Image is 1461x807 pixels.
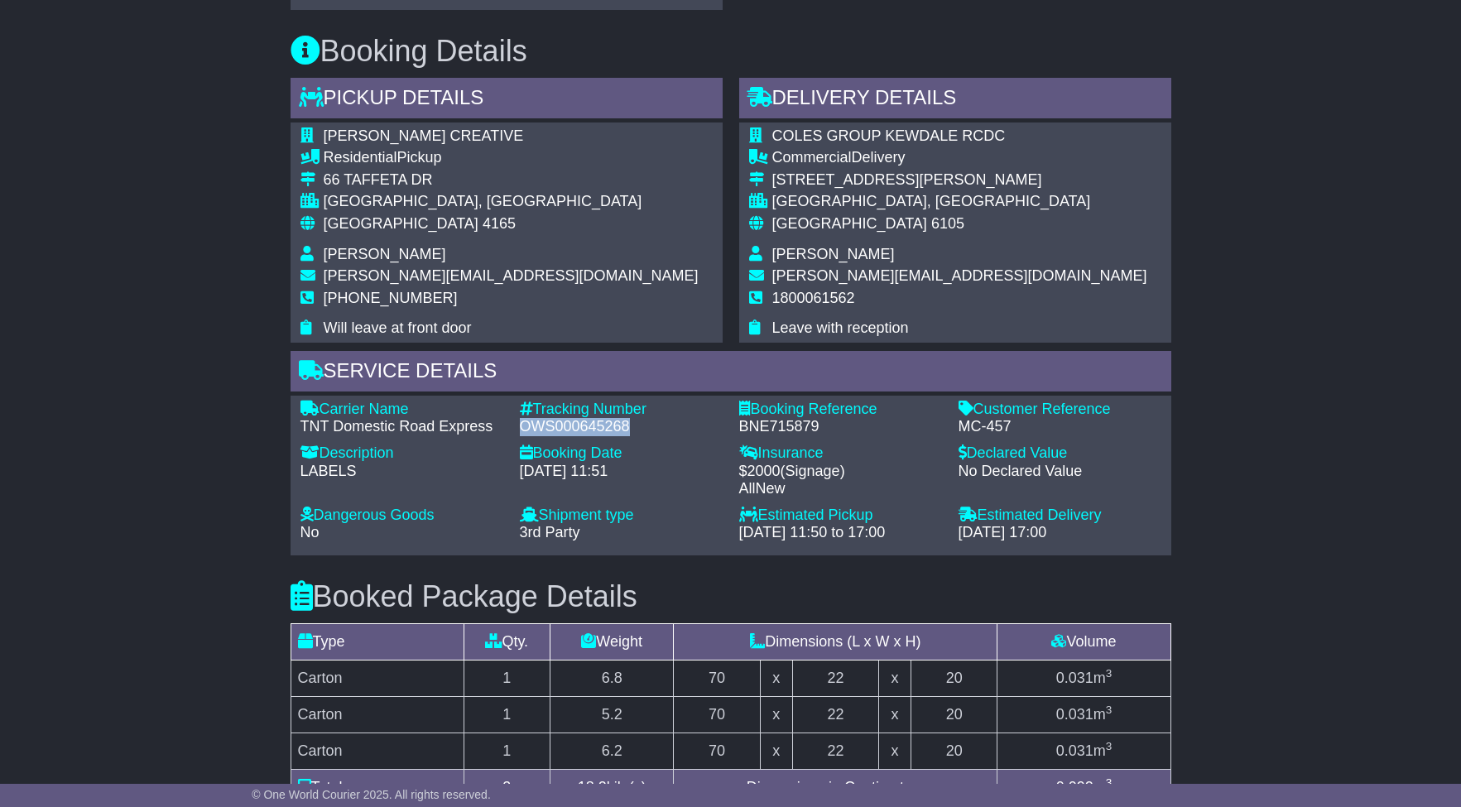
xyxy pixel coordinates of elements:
[1056,670,1093,686] span: 0.031
[291,733,464,769] td: Carton
[1106,704,1113,716] sup: 3
[879,733,911,769] td: x
[483,215,516,232] span: 4165
[997,696,1170,733] td: m
[324,319,472,336] span: Will leave at front door
[550,733,674,769] td: 6.2
[739,463,942,498] div: $ ( )
[1106,667,1113,680] sup: 3
[464,769,550,805] td: 3
[464,623,550,660] td: Qty.
[291,580,1171,613] h3: Booked Package Details
[959,463,1161,481] div: No Declared Value
[772,267,1147,284] span: [PERSON_NAME][EMAIL_ADDRESS][DOMAIN_NAME]
[739,480,942,498] div: AllNew
[291,351,1171,396] div: Service Details
[324,171,699,190] div: 66 TAFFETA DR
[520,507,723,525] div: Shipment type
[300,524,320,540] span: No
[911,660,997,696] td: 20
[760,660,792,696] td: x
[520,418,723,436] div: OWS000645268
[520,463,723,481] div: [DATE] 11:51
[291,35,1171,68] h3: Booking Details
[550,769,674,805] td: kilo(s)
[1056,742,1093,759] span: 0.031
[464,733,550,769] td: 1
[772,290,855,306] span: 1800061562
[792,696,879,733] td: 22
[1056,706,1093,723] span: 0.031
[324,215,478,232] span: [GEOGRAPHIC_DATA]
[739,78,1171,122] div: Delivery Details
[911,696,997,733] td: 20
[674,623,997,660] td: Dimensions (L x W x H)
[739,418,942,436] div: BNE715879
[1106,776,1113,789] sup: 3
[464,660,550,696] td: 1
[760,696,792,733] td: x
[291,78,723,122] div: Pickup Details
[324,246,446,262] span: [PERSON_NAME]
[772,149,852,166] span: Commercial
[674,769,997,805] td: Dimensions in Centimetres
[997,623,1170,660] td: Volume
[520,524,580,540] span: 3rd Party
[520,444,723,463] div: Booking Date
[324,127,524,144] span: [PERSON_NAME] CREATIVE
[291,660,464,696] td: Carton
[300,444,503,463] div: Description
[674,696,761,733] td: 70
[550,623,674,660] td: Weight
[959,524,1161,542] div: [DATE] 17:00
[300,507,503,525] div: Dangerous Goods
[772,171,1147,190] div: [STREET_ADDRESS][PERSON_NAME]
[300,418,503,436] div: TNT Domestic Road Express
[959,507,1161,525] div: Estimated Delivery
[291,769,464,805] td: Total
[772,319,909,336] span: Leave with reception
[550,696,674,733] td: 5.2
[879,696,911,733] td: x
[911,733,997,769] td: 20
[324,290,458,306] span: [PHONE_NUMBER]
[997,769,1170,805] td: m
[300,401,503,419] div: Carrier Name
[747,463,781,479] span: 2000
[291,623,464,660] td: Type
[520,401,723,419] div: Tracking Number
[324,193,699,211] div: [GEOGRAPHIC_DATA], [GEOGRAPHIC_DATA]
[739,444,942,463] div: Insurance
[792,733,879,769] td: 22
[464,696,550,733] td: 1
[291,696,464,733] td: Carton
[786,463,840,479] span: Signage
[959,444,1161,463] div: Declared Value
[1106,740,1113,752] sup: 3
[772,149,1147,167] div: Delivery
[739,507,942,525] div: Estimated Pickup
[997,733,1170,769] td: m
[772,246,895,262] span: [PERSON_NAME]
[772,215,927,232] span: [GEOGRAPHIC_DATA]
[324,149,699,167] div: Pickup
[997,660,1170,696] td: m
[300,463,503,481] div: LABELS
[879,660,911,696] td: x
[550,660,674,696] td: 6.8
[1056,779,1093,795] span: 0.092
[959,401,1161,419] div: Customer Reference
[739,524,942,542] div: [DATE] 11:50 to 17:00
[772,193,1147,211] div: [GEOGRAPHIC_DATA], [GEOGRAPHIC_DATA]
[578,779,607,795] span: 18.2
[772,127,1006,144] span: COLES GROUP KEWDALE RCDC
[674,660,761,696] td: 70
[959,418,1161,436] div: MC-457
[674,733,761,769] td: 70
[792,660,879,696] td: 22
[324,149,397,166] span: Residential
[931,215,964,232] span: 6105
[760,733,792,769] td: x
[324,267,699,284] span: [PERSON_NAME][EMAIL_ADDRESS][DOMAIN_NAME]
[739,401,942,419] div: Booking Reference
